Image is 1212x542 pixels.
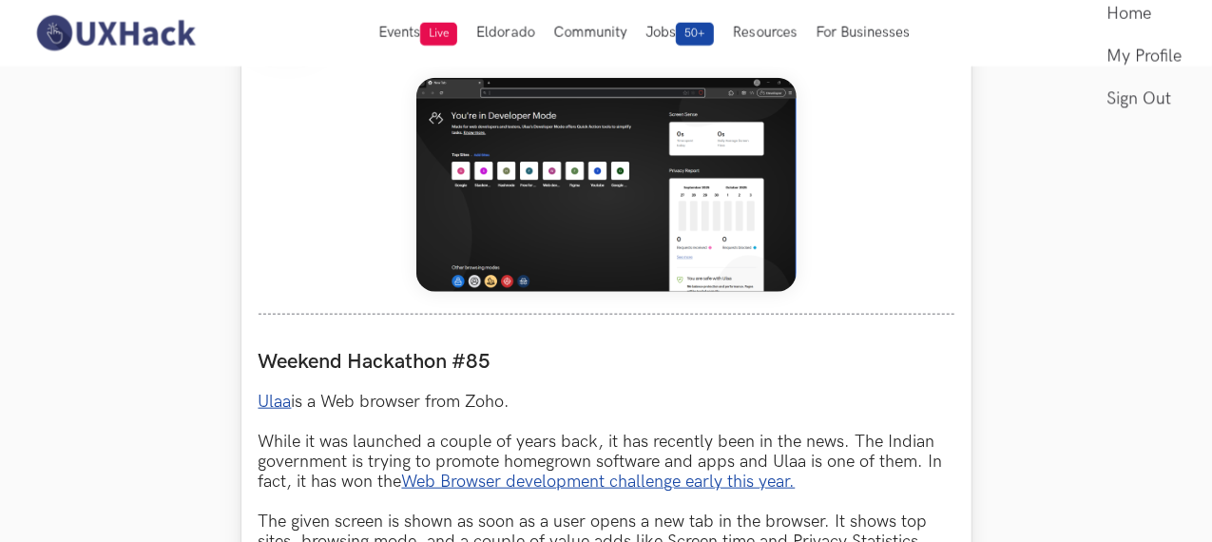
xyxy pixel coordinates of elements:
label: Weekend Hackathon #85 [259,349,954,375]
a: Web Browser development challenge early this year. [402,472,796,492]
span: 50+ [676,23,714,46]
span: Live [420,23,457,46]
img: UXHack-logo.png [30,13,200,53]
img: Weekend_Hackathon_85_banner.png [416,78,797,292]
a: Sign Out [1106,78,1182,121]
a: Ulaa [259,392,292,412]
a: My Profile [1106,35,1182,78]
